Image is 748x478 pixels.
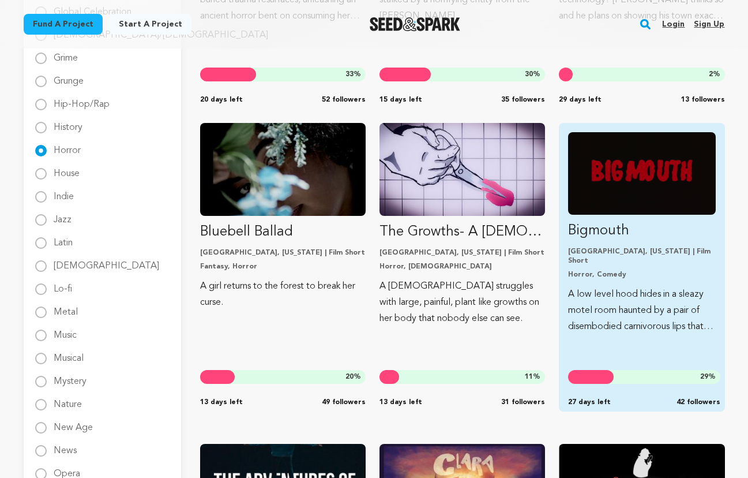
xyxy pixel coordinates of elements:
span: % [345,70,361,79]
label: Nature [54,391,82,409]
span: % [700,372,716,382]
p: A girl returns to the forest to break her curse. [200,278,366,311]
label: Indie [54,183,74,201]
label: Horror [54,137,81,155]
p: Fantasy, Horror [200,262,366,271]
span: 13 days left [200,398,243,407]
label: House [54,160,80,178]
p: Bigmouth [568,222,715,240]
label: News [54,437,77,455]
span: 11 [525,374,533,380]
a: Fund The Growths- A Transgender Body Horror Film [379,123,545,327]
a: Fund Bluebell Ballad [200,123,366,311]
a: Start a project [110,14,191,35]
label: Hip-Hop/Rap [54,91,110,109]
span: 27 days left [568,398,611,407]
label: Latin [54,229,73,248]
span: 20 days left [200,95,243,104]
p: Horror, [DEMOGRAPHIC_DATA] [379,262,545,271]
p: A low level hood hides in a sleazy motel room haunted by a pair of disembodied carnivorous lips t... [568,286,715,335]
span: 33 [345,71,354,78]
a: Fund a project [24,14,103,35]
span: % [525,70,540,79]
a: Sign up [694,15,724,33]
span: 2 [709,71,713,78]
p: A [DEMOGRAPHIC_DATA] struggles with large, painful, plant like growths on her body that nobody el... [379,278,545,327]
span: 13 days left [379,398,422,407]
label: Jazz [54,206,72,225]
span: 29 days left [559,95,602,104]
span: 13 followers [681,95,725,104]
p: [GEOGRAPHIC_DATA], [US_STATE] | Film Short [568,247,715,266]
label: New Age [54,414,93,432]
span: % [525,372,540,382]
a: Seed&Spark Homepage [370,17,460,31]
img: Seed&Spark Logo Dark Mode [370,17,460,31]
span: 15 days left [379,95,422,104]
label: Lo-fi [54,275,72,294]
span: 29 [700,374,708,380]
p: Horror, Comedy [568,270,715,279]
span: 42 followers [676,398,720,407]
label: Music [54,322,77,340]
label: Metal [54,298,78,317]
span: 52 followers [322,95,366,104]
p: The Growths- A [DEMOGRAPHIC_DATA] Body Horror Film [379,223,545,241]
span: 35 followers [501,95,545,104]
label: Grunge [54,68,84,86]
label: Musical [54,345,84,363]
label: Mystery [54,368,87,386]
span: 31 followers [501,398,545,407]
label: Grime [54,44,78,63]
label: [DEMOGRAPHIC_DATA] [54,252,159,271]
p: Bluebell Ballad [200,223,366,241]
span: 20 [345,374,354,380]
span: % [345,372,361,382]
p: [GEOGRAPHIC_DATA], [US_STATE] | Film Short [200,248,366,257]
span: 30 [525,71,533,78]
a: Login [662,15,685,33]
p: [GEOGRAPHIC_DATA], [US_STATE] | Film Short [379,248,545,257]
span: 49 followers [322,398,366,407]
a: Fund Bigmouth [568,132,715,335]
span: % [709,70,720,79]
label: History [54,114,82,132]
